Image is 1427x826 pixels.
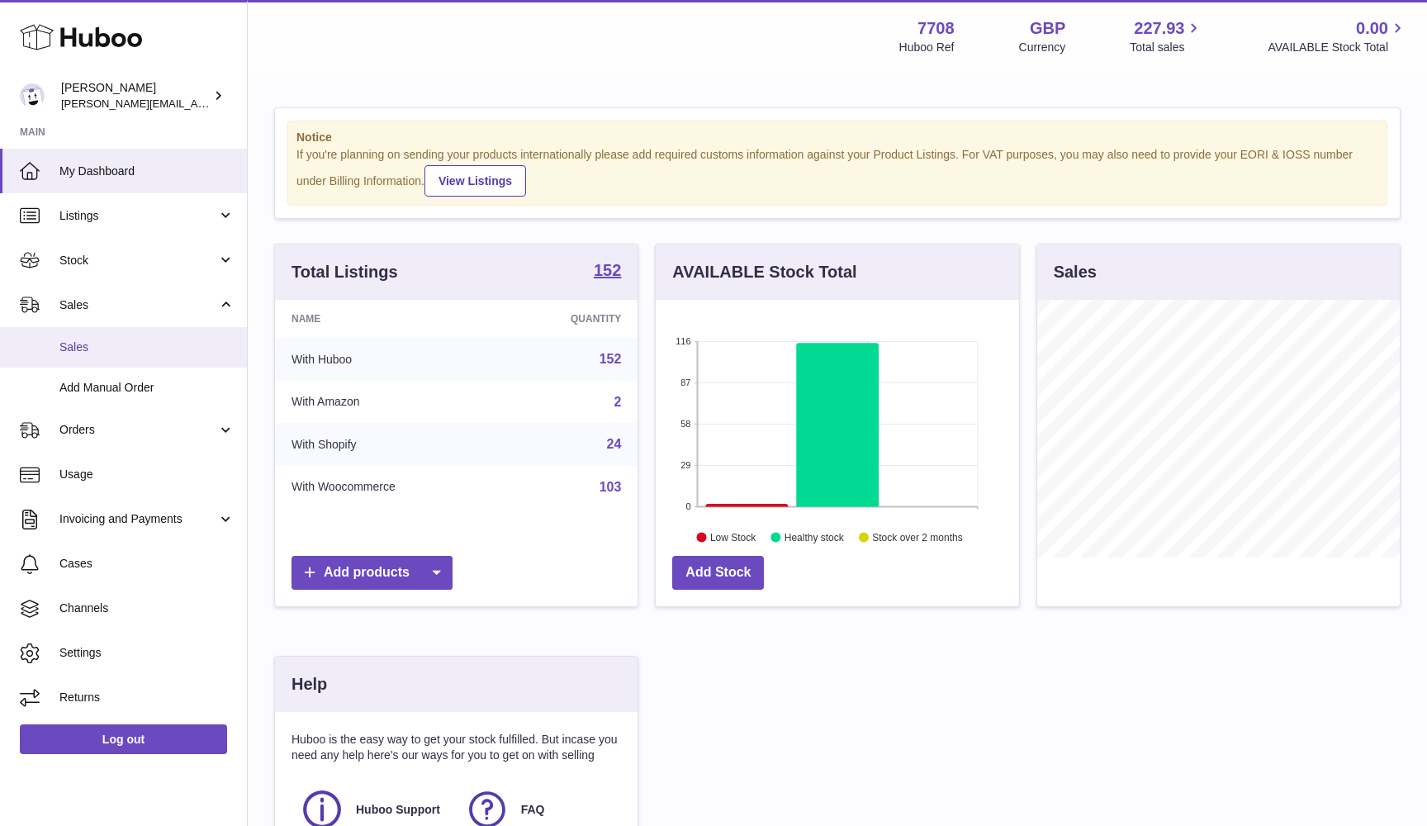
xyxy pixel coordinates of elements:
td: With Shopify [275,423,500,466]
span: Channels [59,601,235,616]
span: Huboo Support [356,802,440,818]
img: victor@erbology.co [20,83,45,108]
span: Add Manual Order [59,380,235,396]
span: Sales [59,339,235,355]
text: 0 [686,501,691,511]
td: With Woocommerce [275,466,500,509]
strong: 152 [594,262,621,278]
div: Huboo Ref [899,40,955,55]
strong: GBP [1030,17,1065,40]
span: Orders [59,422,217,438]
text: 58 [681,419,691,429]
text: Healthy stock [785,531,845,543]
text: 29 [681,460,691,470]
a: Log out [20,724,227,754]
a: 0.00 AVAILABLE Stock Total [1268,17,1407,55]
span: Stock [59,253,217,268]
span: Returns [59,690,235,705]
h3: Help [292,673,327,695]
text: Low Stock [710,531,756,543]
span: [PERSON_NAME][EMAIL_ADDRESS][DOMAIN_NAME] [61,97,331,110]
text: 87 [681,377,691,387]
a: 152 [594,262,621,282]
a: 24 [607,437,622,451]
a: Add products [292,556,453,590]
p: Huboo is the easy way to get your stock fulfilled. But incase you need any help here's our ways f... [292,732,621,763]
a: 2 [614,395,621,409]
span: Listings [59,208,217,224]
h3: Sales [1054,261,1097,283]
text: Stock over 2 months [873,531,963,543]
h3: Total Listings [292,261,398,283]
span: My Dashboard [59,164,235,179]
span: Cases [59,556,235,572]
strong: Notice [296,130,1378,145]
td: With Huboo [275,338,500,381]
span: Usage [59,467,235,482]
a: View Listings [424,165,526,197]
div: If you're planning on sending your products internationally please add required customs informati... [296,147,1378,197]
a: 103 [600,480,622,494]
span: Settings [59,645,235,661]
h3: AVAILABLE Stock Total [672,261,856,283]
span: FAQ [521,802,545,818]
a: Add Stock [672,556,764,590]
span: AVAILABLE Stock Total [1268,40,1407,55]
th: Name [275,300,500,338]
div: Currency [1019,40,1066,55]
a: 152 [600,352,622,366]
span: Total sales [1130,40,1203,55]
span: Sales [59,297,217,313]
span: 227.93 [1134,17,1184,40]
td: With Amazon [275,381,500,424]
div: [PERSON_NAME] [61,80,210,112]
strong: 7708 [917,17,955,40]
a: 227.93 Total sales [1130,17,1203,55]
span: Invoicing and Payments [59,511,217,527]
span: 0.00 [1356,17,1388,40]
text: 116 [676,336,690,346]
th: Quantity [500,300,638,338]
